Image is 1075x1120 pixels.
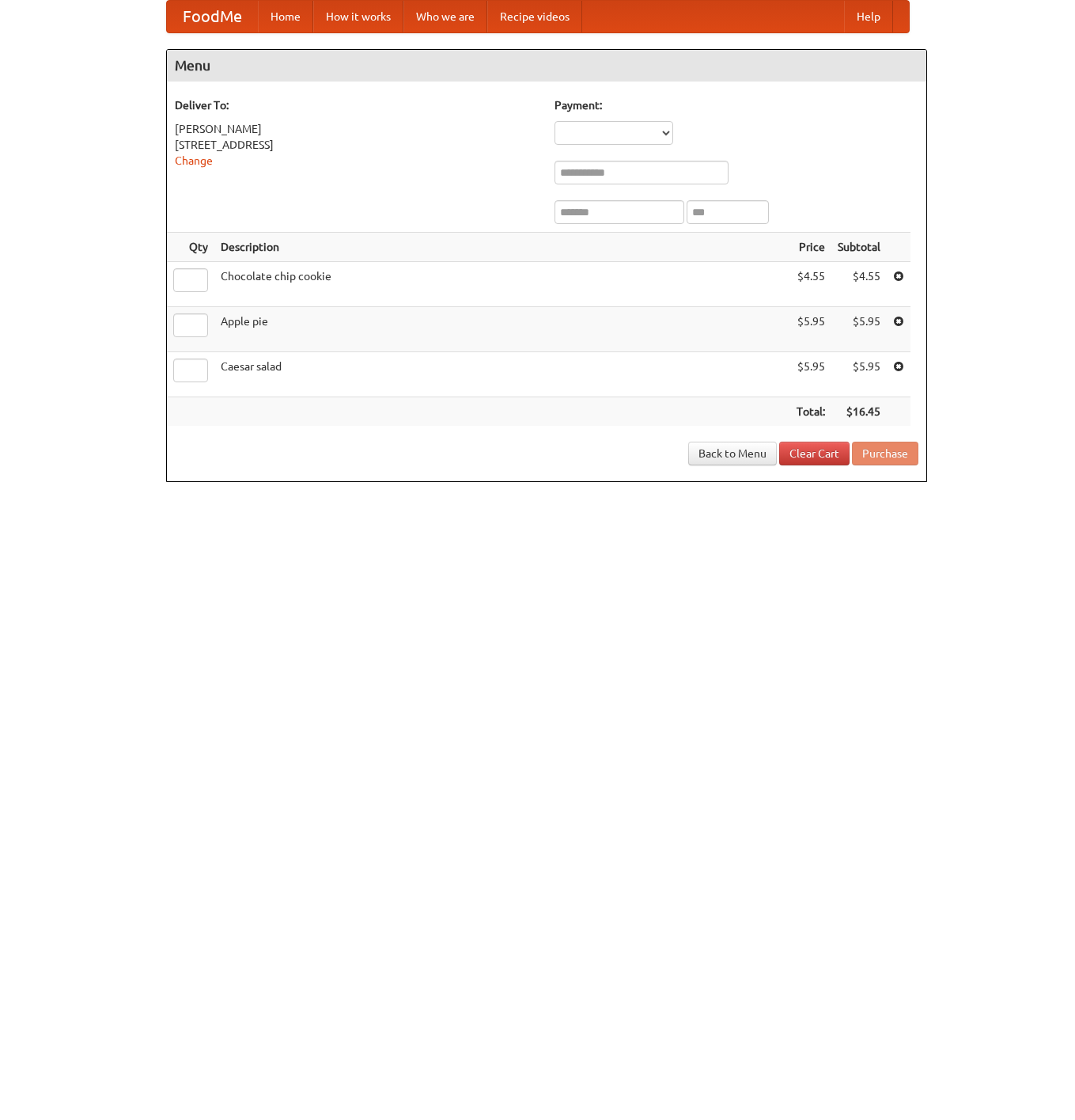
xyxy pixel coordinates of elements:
[790,307,831,352] td: $5.95
[258,1,313,32] a: Home
[175,154,213,167] a: Change
[688,442,777,465] a: Back to Menu
[214,352,790,397] td: Caesar salad
[790,352,831,397] td: $5.95
[214,307,790,352] td: Apple pie
[831,397,887,427] th: $16.45
[790,233,831,262] th: Price
[167,50,926,82] h4: Menu
[175,97,539,113] h5: Deliver To:
[831,307,887,352] td: $5.95
[779,442,850,465] a: Clear Cart
[831,233,887,262] th: Subtotal
[167,1,258,32] a: FoodMe
[175,121,539,137] div: [PERSON_NAME]
[487,1,582,32] a: Recipe videos
[831,262,887,307] td: $4.55
[555,97,918,113] h5: Payment:
[790,262,831,307] td: $4.55
[403,1,487,32] a: Who we are
[313,1,403,32] a: How it works
[844,1,893,32] a: Help
[831,352,887,397] td: $5.95
[214,233,790,262] th: Description
[175,137,539,153] div: [STREET_ADDRESS]
[167,233,214,262] th: Qty
[852,442,918,465] button: Purchase
[214,262,790,307] td: Chocolate chip cookie
[790,397,831,427] th: Total:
